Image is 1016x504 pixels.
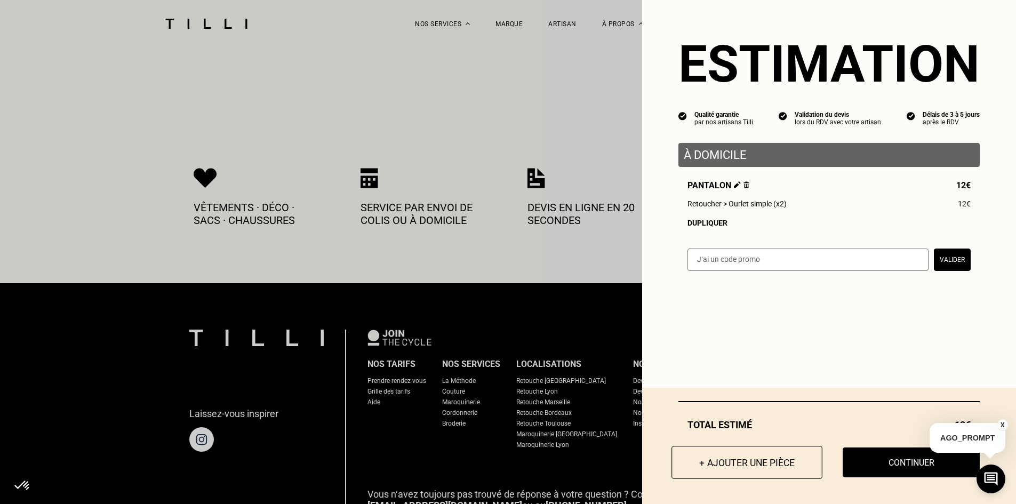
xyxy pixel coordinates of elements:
[923,111,980,118] div: Délais de 3 à 5 jours
[934,249,971,271] button: Valider
[743,181,749,188] img: Supprimer
[694,118,753,126] div: par nos artisans Tilli
[779,111,787,121] img: icon list info
[687,249,929,271] input: J‘ai un code promo
[678,111,687,121] img: icon list info
[795,118,881,126] div: lors du RDV avec votre artisan
[923,118,980,126] div: après le RDV
[684,148,974,162] p: À domicile
[930,423,1005,453] p: AGO_PROMPT
[795,111,881,118] div: Validation du devis
[687,199,787,208] span: Retoucher > Ourlet simple (x2)
[734,181,741,188] img: Éditer
[958,199,971,208] span: 12€
[671,446,822,479] button: + Ajouter une pièce
[687,180,749,190] span: Pantalon
[678,34,980,94] section: Estimation
[694,111,753,118] div: Qualité garantie
[956,180,971,190] span: 12€
[907,111,915,121] img: icon list info
[687,219,971,227] div: Dupliquer
[678,419,980,430] div: Total estimé
[843,447,980,477] button: Continuer
[997,419,1008,431] button: X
